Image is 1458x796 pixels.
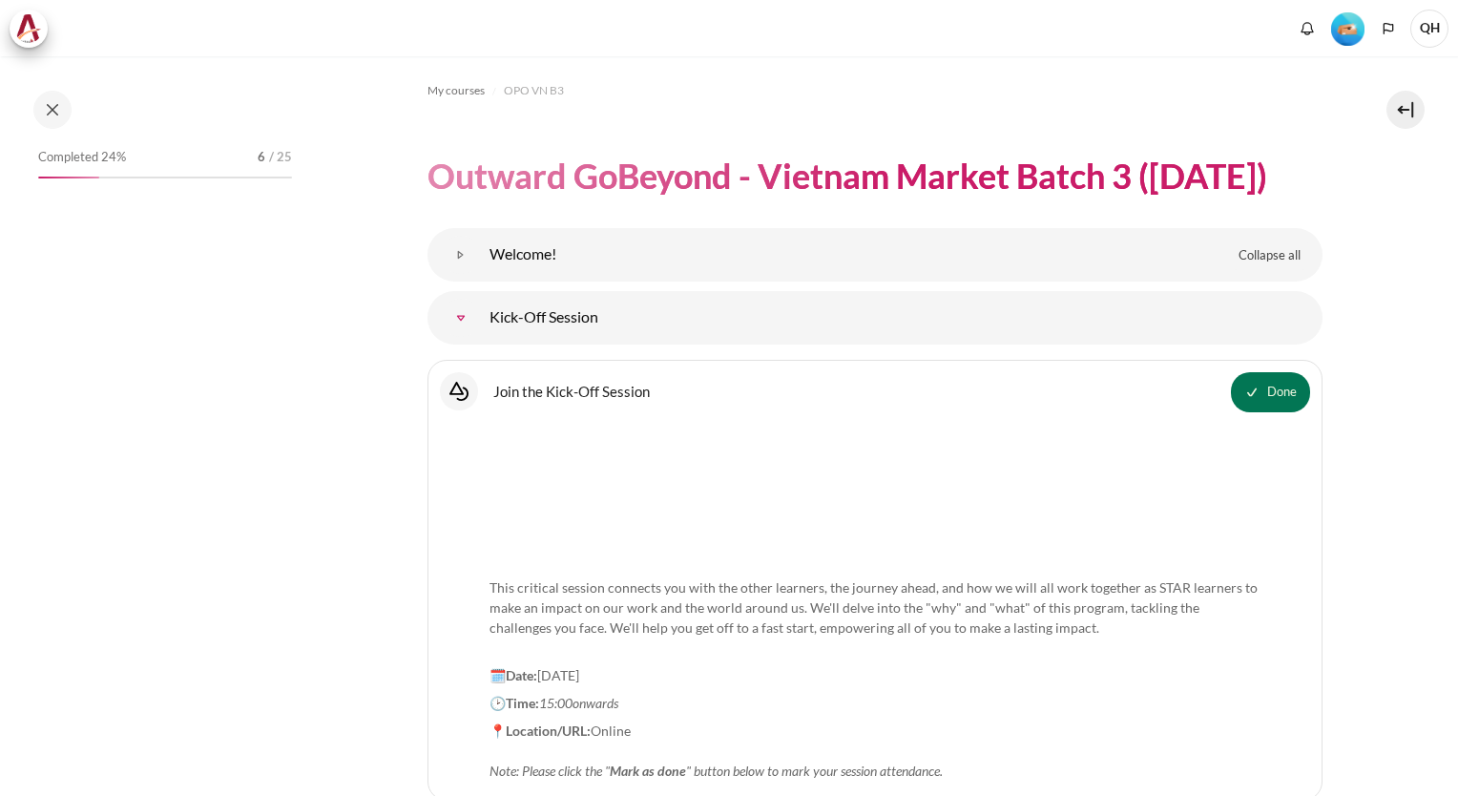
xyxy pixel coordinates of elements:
em: onwards [573,695,618,711]
div: Show notification window with no new notifications [1293,14,1322,43]
img: Architeck [15,14,42,43]
a: Kick-Off Session [442,299,480,337]
span: Online [489,723,943,779]
p: This critical session connects you with the other learners, the journey ahead, and how we will al... [489,557,1260,658]
strong: Mark as done [610,763,686,779]
button: Languages [1374,14,1403,43]
h1: Outward GoBeyond - Vietnam Market Batch 3 ([DATE]) [427,154,1267,199]
nav: Navigation bar [427,75,1323,106]
span: Done [1267,383,1297,402]
div: 24% [38,177,99,178]
p: [DATE] [489,665,1260,685]
strong: 🕑Time: [489,695,539,711]
a: OPO VN B3 [504,79,564,102]
span: / 25 [269,148,292,167]
span: QH [1410,10,1448,48]
img: Level #2 [1331,12,1364,46]
em: Note: Please click the " " button below to mark your session attendance. [489,763,943,779]
div: Level #2 [1331,10,1364,46]
span: Collapse all [1239,246,1301,265]
span: OPO VN B3 [504,82,564,99]
strong: 🗓️Date: [489,667,537,683]
a: Join the Kick-Off Session [493,382,650,400]
strong: 📍Location/URL: [489,723,591,739]
em: 15:00 [539,695,573,711]
a: My courses [427,79,485,102]
a: Welcome! [442,236,480,274]
button: Join the Kick-Off Session is marked as done. Press to undo. [1231,372,1310,412]
a: Collapse all [1224,240,1315,272]
span: 6 [258,148,265,167]
span: Completed 24% [38,148,126,167]
a: Architeck Architeck [10,10,57,48]
a: Level #2 [1323,10,1372,46]
span: My courses [427,82,485,99]
a: User menu [1410,10,1448,48]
